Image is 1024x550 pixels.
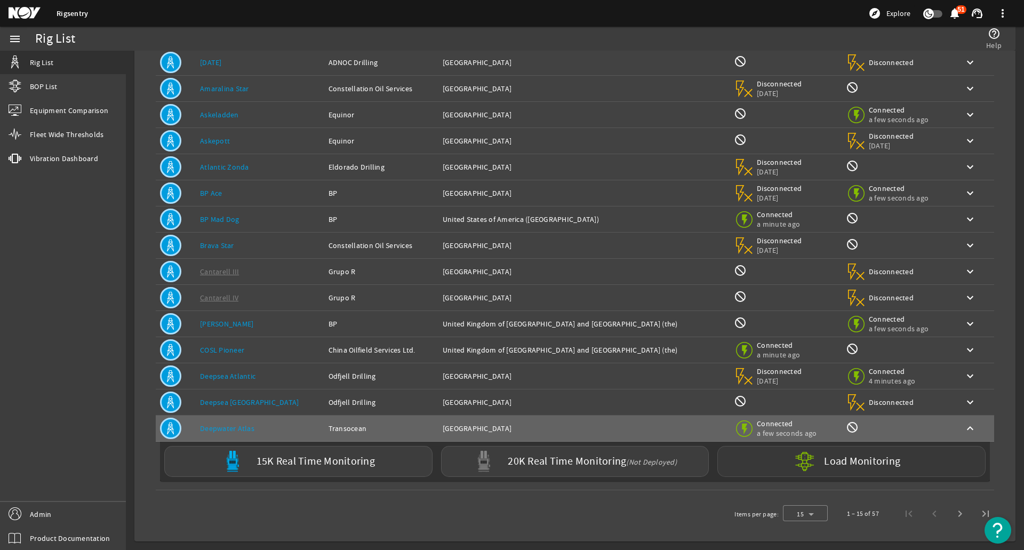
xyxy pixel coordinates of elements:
div: Grupo R [329,292,434,303]
div: BP [329,214,434,225]
mat-icon: menu [9,33,21,45]
mat-icon: keyboard_arrow_down [964,108,977,121]
mat-icon: BOP Monitoring not available for this rig [734,290,747,303]
span: Vibration Dashboard [30,153,98,164]
div: Odfjell Drilling [329,371,434,381]
span: a few seconds ago [869,324,929,333]
label: Load Monitoring [824,456,900,467]
mat-icon: keyboard_arrow_down [964,265,977,278]
mat-icon: keyboard_arrow_down [964,239,977,252]
div: Odfjell Drilling [329,397,434,408]
span: Disconnected [757,236,802,245]
span: [DATE] [757,376,802,386]
img: Graypod.svg [473,451,494,472]
a: Amaralina Star [200,84,249,93]
a: Deepsea [GEOGRAPHIC_DATA] [200,397,299,407]
mat-icon: keyboard_arrow_down [964,396,977,409]
a: Deepwater Atlas [200,424,254,433]
mat-icon: Rig Monitoring not available for this rig [846,342,859,355]
span: a few seconds ago [869,193,929,203]
a: Askepott [200,136,230,146]
a: Cantarell III [200,267,239,276]
span: Connected [757,210,802,219]
div: [GEOGRAPHIC_DATA] [443,135,725,146]
mat-icon: Rig Monitoring not available for this rig [846,160,859,172]
mat-icon: vibration [9,152,21,165]
mat-icon: BOP Monitoring not available for this rig [734,316,747,329]
mat-icon: BOP Monitoring not available for this rig [734,107,747,120]
mat-icon: keyboard_arrow_down [964,344,977,356]
a: BP Mad Dog [200,214,239,224]
mat-icon: keyboard_arrow_down [964,82,977,95]
div: Equinor [329,109,434,120]
div: Constellation Oil Services [329,83,434,94]
mat-icon: BOP Monitoring not available for this rig [734,395,747,408]
span: Connected [869,366,915,376]
span: Disconnected [869,131,914,141]
a: BP Ace [200,188,222,198]
div: [GEOGRAPHIC_DATA] [443,57,725,68]
mat-icon: BOP Monitoring not available for this rig [734,133,747,146]
span: Disconnected [757,157,802,167]
a: [PERSON_NAME] [200,319,253,329]
a: COSL Pioneer [200,345,244,355]
span: Connected [869,105,929,115]
span: (Not Deployed) [626,457,677,467]
span: BOP List [30,81,57,92]
div: [GEOGRAPHIC_DATA] [443,266,725,277]
img: Bluepod.svg [222,451,243,472]
button: 51 [949,8,960,19]
div: Items per page: [734,509,779,520]
span: Disconnected [757,79,802,89]
mat-icon: keyboard_arrow_down [964,291,977,304]
span: Disconnected [869,267,914,276]
div: Transocean [329,423,434,434]
span: a few seconds ago [869,115,929,124]
div: [GEOGRAPHIC_DATA] [443,188,725,198]
mat-icon: BOP Monitoring not available for this rig [734,55,747,68]
mat-icon: support_agent [971,7,983,20]
button: Explore [864,5,915,22]
mat-icon: BOP Monitoring not available for this rig [734,264,747,277]
a: Askeladden [200,110,239,119]
span: [DATE] [869,141,914,150]
mat-icon: keyboard_arrow_up [964,422,977,435]
div: [GEOGRAPHIC_DATA] [443,162,725,172]
div: United Kingdom of [GEOGRAPHIC_DATA] and [GEOGRAPHIC_DATA] (the) [443,345,725,355]
span: Explore [886,8,910,19]
mat-icon: notifications [948,7,961,20]
div: United Kingdom of [GEOGRAPHIC_DATA] and [GEOGRAPHIC_DATA] (the) [443,318,725,329]
mat-icon: Rig Monitoring not available for this rig [846,238,859,251]
span: a minute ago [757,219,802,229]
button: Open Resource Center [985,517,1011,544]
div: [GEOGRAPHIC_DATA] [443,397,725,408]
span: [DATE] [757,167,802,177]
mat-icon: keyboard_arrow_down [964,370,977,382]
a: 20K Real Time Monitoring(Not Deployed) [437,446,714,477]
button: Next page [947,501,973,527]
div: [GEOGRAPHIC_DATA] [443,292,725,303]
mat-icon: Rig Monitoring not available for this rig [846,212,859,225]
span: a few seconds ago [757,428,817,438]
a: Brava Star [200,241,234,250]
span: [DATE] [757,89,802,98]
div: United States of America ([GEOGRAPHIC_DATA]) [443,214,725,225]
a: Rigsentry [57,9,88,19]
mat-icon: explore [868,7,881,20]
a: [DATE] [200,58,222,67]
div: Equinor [329,135,434,146]
span: Disconnected [869,293,914,302]
a: Load Monitoring [713,446,990,477]
mat-icon: keyboard_arrow_down [964,161,977,173]
div: 1 – 15 of 57 [847,508,879,519]
div: Grupo R [329,266,434,277]
span: 4 minutes ago [869,376,915,386]
mat-icon: Rig Monitoring not available for this rig [846,421,859,434]
div: [GEOGRAPHIC_DATA] [443,371,725,381]
mat-icon: keyboard_arrow_down [964,134,977,147]
span: Help [986,40,1002,51]
mat-icon: keyboard_arrow_down [964,56,977,69]
mat-icon: keyboard_arrow_down [964,187,977,200]
span: Rig List [30,57,53,68]
span: Product Documentation [30,533,110,544]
